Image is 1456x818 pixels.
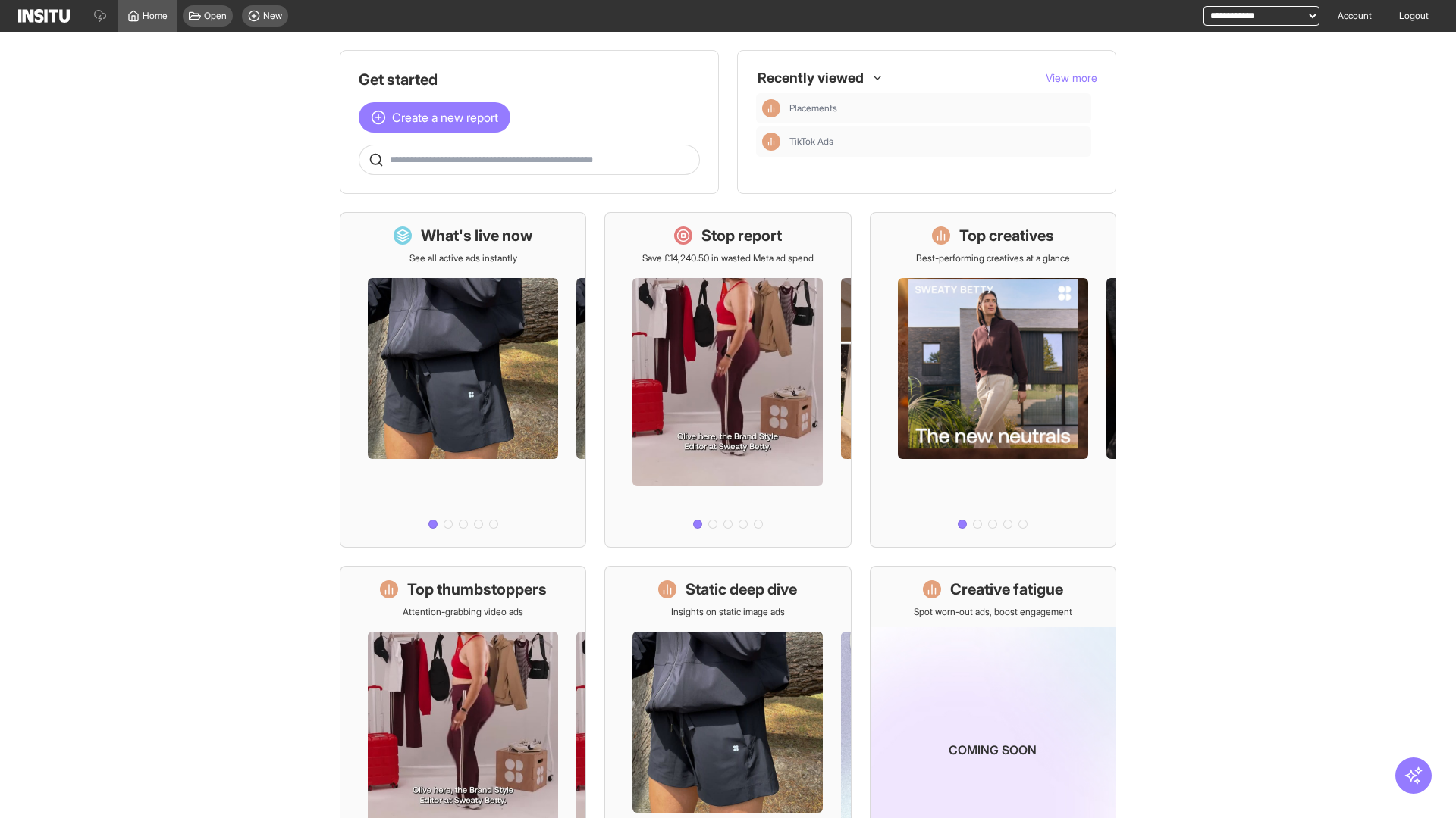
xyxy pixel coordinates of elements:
[359,69,700,90] h1: Get started
[686,579,797,600] h1: Static deep dive
[762,133,780,151] div: Insights
[916,252,1070,264] p: Best-performing creatives at a glance
[642,252,814,264] p: Save £14,240.50 in wasted Meta ad spend
[789,102,837,114] span: Placements
[392,108,498,126] span: Create a new report
[421,225,533,246] h1: What's live now
[204,10,227,22] span: Open
[1046,71,1097,84] span: View more
[263,10,282,22] span: New
[143,10,168,22] span: Home
[789,102,1085,114] span: Placements
[407,579,547,600] h1: Top thumbstoppers
[789,136,1085,148] span: TikTok Ads
[959,225,1054,246] h1: Top creatives
[604,212,851,548] a: Stop reportSave £14,240.50 in wasted Meta ad spend
[701,225,782,246] h1: Stop report
[340,212,586,548] a: What's live nowSee all active ads instantly
[762,99,780,117] div: Insights
[409,252,517,264] p: See all active ads instantly
[671,606,785,618] p: Insights on static image ads
[18,9,70,23] img: Logo
[870,212,1116,548] a: Top creativesBest-performing creatives at a glance
[1046,70,1097,86] button: View more
[359,102,510,133] button: Create a new report
[403,606,523,618] p: Attention-grabbing video ads
[789,136,833,148] span: TikTok Ads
